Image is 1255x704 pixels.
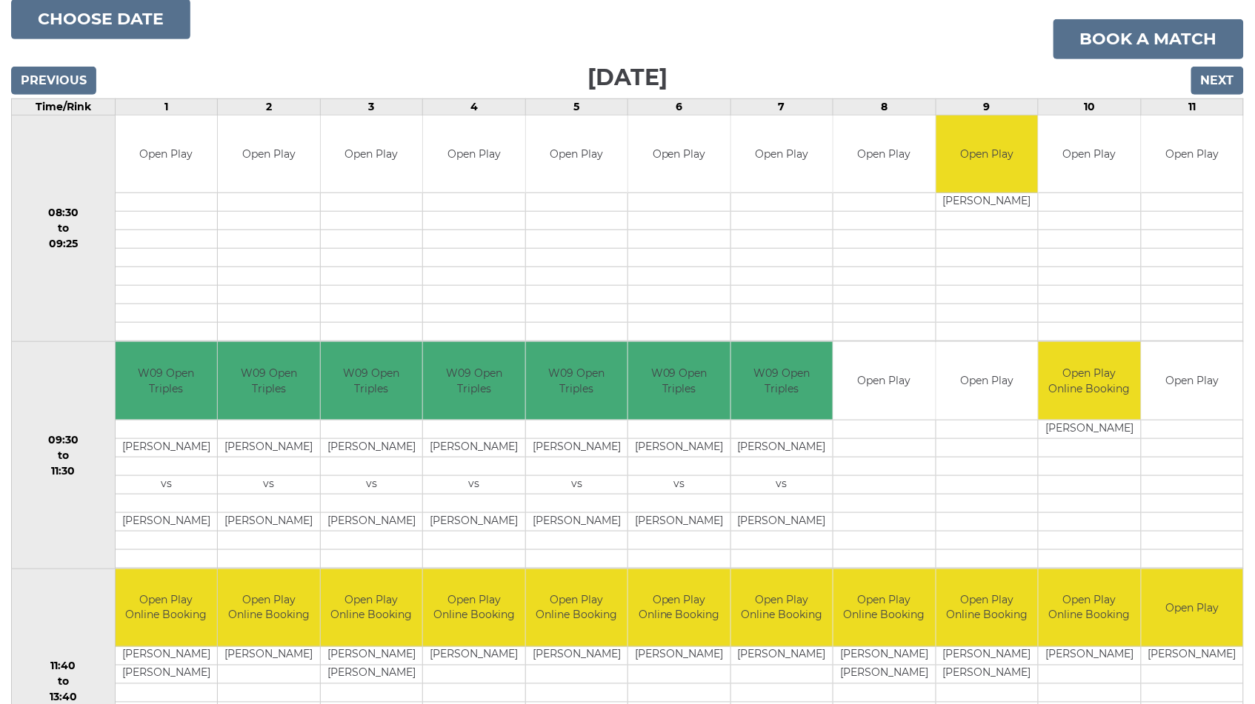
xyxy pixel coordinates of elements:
[218,342,319,420] td: W09 Open Triples
[731,512,833,531] td: [PERSON_NAME]
[833,115,935,193] td: Open Play
[936,342,1038,420] td: Open Play
[423,512,525,531] td: [PERSON_NAME]
[218,475,319,494] td: vs
[1039,342,1140,420] td: Open Play Online Booking
[218,647,319,666] td: [PERSON_NAME]
[936,666,1038,684] td: [PERSON_NAME]
[833,98,936,115] td: 8
[833,342,935,420] td: Open Play
[116,438,217,457] td: [PERSON_NAME]
[833,569,935,647] td: Open Play Online Booking
[423,438,525,457] td: [PERSON_NAME]
[936,98,1038,115] td: 9
[321,475,422,494] td: vs
[526,115,627,193] td: Open Play
[423,98,525,115] td: 4
[321,342,422,420] td: W09 Open Triples
[218,98,320,115] td: 2
[116,666,217,684] td: [PERSON_NAME]
[321,512,422,531] td: [PERSON_NAME]
[321,647,422,666] td: [PERSON_NAME]
[321,115,422,193] td: Open Play
[833,647,935,666] td: [PERSON_NAME]
[525,98,627,115] td: 5
[423,647,525,666] td: [PERSON_NAME]
[526,475,627,494] td: vs
[628,569,730,647] td: Open Play Online Booking
[1039,569,1140,647] td: Open Play Online Booking
[731,115,833,193] td: Open Play
[115,98,217,115] td: 1
[1141,98,1244,115] td: 11
[218,569,319,647] td: Open Play Online Booking
[1142,115,1244,193] td: Open Play
[731,438,833,457] td: [PERSON_NAME]
[1039,115,1140,193] td: Open Play
[320,98,422,115] td: 3
[936,193,1038,212] td: [PERSON_NAME]
[423,342,525,420] td: W09 Open Triples
[1142,342,1244,420] td: Open Play
[423,115,525,193] td: Open Play
[11,67,96,95] input: Previous
[628,438,730,457] td: [PERSON_NAME]
[731,342,833,420] td: W09 Open Triples
[423,475,525,494] td: vs
[1142,647,1244,666] td: [PERSON_NAME]
[526,438,627,457] td: [PERSON_NAME]
[730,98,833,115] td: 7
[731,569,833,647] td: Open Play Online Booking
[936,569,1038,647] td: Open Play Online Booking
[628,512,730,531] td: [PERSON_NAME]
[628,647,730,666] td: [PERSON_NAME]
[936,647,1038,666] td: [PERSON_NAME]
[321,438,422,457] td: [PERSON_NAME]
[1039,647,1140,666] td: [PERSON_NAME]
[936,115,1038,193] td: Open Play
[1191,67,1244,95] input: Next
[1039,98,1141,115] td: 10
[218,115,319,193] td: Open Play
[628,98,730,115] td: 6
[526,512,627,531] td: [PERSON_NAME]
[423,569,525,647] td: Open Play Online Booking
[526,569,627,647] td: Open Play Online Booking
[321,569,422,647] td: Open Play Online Booking
[833,666,935,684] td: [PERSON_NAME]
[1039,420,1140,438] td: [PERSON_NAME]
[218,512,319,531] td: [PERSON_NAME]
[526,647,627,666] td: [PERSON_NAME]
[731,647,833,666] td: [PERSON_NAME]
[526,342,627,420] td: W09 Open Triples
[12,98,116,115] td: Time/Rink
[628,342,730,420] td: W09 Open Triples
[1053,19,1244,59] a: Book a match
[116,569,217,647] td: Open Play Online Booking
[628,115,730,193] td: Open Play
[116,475,217,494] td: vs
[116,115,217,193] td: Open Play
[116,512,217,531] td: [PERSON_NAME]
[1142,569,1244,647] td: Open Play
[628,475,730,494] td: vs
[116,647,217,666] td: [PERSON_NAME]
[218,438,319,457] td: [PERSON_NAME]
[116,342,217,420] td: W09 Open Triples
[12,342,116,569] td: 09:30 to 11:30
[321,666,422,684] td: [PERSON_NAME]
[731,475,833,494] td: vs
[12,115,116,342] td: 08:30 to 09:25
